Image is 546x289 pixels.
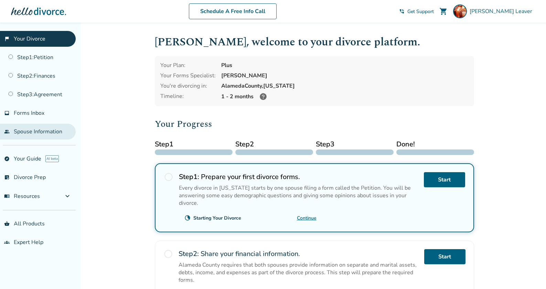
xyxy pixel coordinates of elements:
h2: Share your financial information. [179,249,419,258]
div: 1 - 2 months [221,92,469,101]
div: Alameda County, [US_STATE] [221,82,469,90]
span: Forms Inbox [14,109,44,117]
p: Every divorce in [US_STATE] starts by one spouse filing a form called the Petition. You will be a... [179,184,418,207]
span: Resources [4,192,40,200]
h2: Prepare your first divorce forms. [179,172,418,181]
span: expand_more [63,192,72,200]
a: Schedule A Free Info Call [189,3,277,19]
h2: Your Progress [155,117,474,131]
div: Timeline: [160,92,216,101]
span: Done! [396,139,474,149]
span: Step 1 [155,139,233,149]
span: AI beta [45,155,59,162]
span: radio_button_unchecked [163,249,173,259]
span: radio_button_unchecked [164,172,173,182]
strong: Step 1 : [179,172,199,181]
h1: [PERSON_NAME] , welcome to your divorce platform. [155,34,474,51]
span: Step 3 [316,139,394,149]
strong: Step 2 : [179,249,199,258]
span: flag_2 [4,36,10,42]
p: Alameda County requires that both spouses provide information on separate and marital assets, deb... [179,261,419,284]
span: groups [4,240,10,245]
span: Get Support [407,8,434,15]
img: Jaclyn Leaver [453,4,467,18]
a: Start [424,249,465,264]
span: shopping_cart [439,7,448,15]
span: list_alt_check [4,175,10,180]
div: [PERSON_NAME] [221,72,469,79]
span: clock_loader_40 [184,215,191,221]
div: Your Plan: [160,62,216,69]
a: Continue [297,215,317,221]
span: phone_in_talk [399,9,405,14]
span: explore [4,156,10,162]
span: [PERSON_NAME] Leaver [470,8,535,15]
div: Plus [221,62,469,69]
span: shopping_basket [4,221,10,226]
a: Start [424,172,465,187]
span: people [4,129,10,134]
a: phone_in_talkGet Support [399,8,434,15]
div: You're divorcing in: [160,82,216,90]
div: Starting Your Divorce [193,215,241,221]
div: Your Forms Specialist: [160,72,216,79]
span: Step 2 [235,139,313,149]
span: inbox [4,110,10,116]
span: menu_book [4,193,10,199]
